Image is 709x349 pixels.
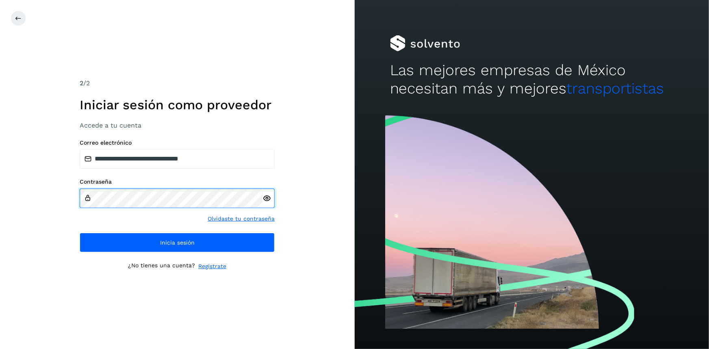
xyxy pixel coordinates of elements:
p: ¿No tienes una cuenta? [128,262,195,271]
h1: Iniciar sesión como proveedor [80,97,275,113]
span: transportistas [567,80,664,97]
span: Inicia sesión [160,240,195,245]
a: Regístrate [198,262,226,271]
button: Inicia sesión [80,233,275,252]
h2: Las mejores empresas de México necesitan más y mejores [390,61,674,98]
h3: Accede a tu cuenta [80,121,275,129]
a: Olvidaste tu contraseña [208,215,275,223]
div: /2 [80,78,275,88]
label: Contraseña [80,178,275,185]
span: 2 [80,79,83,87]
label: Correo electrónico [80,139,275,146]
